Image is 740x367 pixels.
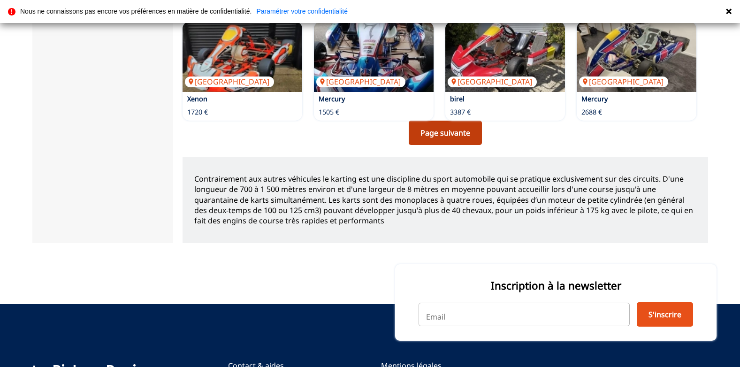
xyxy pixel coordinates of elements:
a: Mercury[GEOGRAPHIC_DATA] [577,22,696,92]
p: [GEOGRAPHIC_DATA] [448,76,537,87]
p: 1505 € [319,107,339,117]
p: [GEOGRAPHIC_DATA] [185,76,274,87]
a: Mercury [319,94,345,103]
img: Mercury [314,22,434,92]
p: 1720 € [187,107,208,117]
p: [GEOGRAPHIC_DATA] [579,76,668,87]
img: Xenon [183,22,302,92]
a: Paramétrer votre confidentialité [256,8,348,15]
button: S'inscrire [637,302,693,327]
a: Mercury [581,94,608,103]
a: Mercury[GEOGRAPHIC_DATA] [314,22,434,92]
a: Page suivante [409,121,482,145]
p: 3387 € [450,107,471,117]
p: Inscription à la newsletter [419,278,693,293]
p: 2688 € [581,107,602,117]
p: Nous ne connaissons pas encore vos préférences en matière de confidentialité. [20,8,252,15]
a: birel[GEOGRAPHIC_DATA] [445,22,565,92]
a: birel [450,94,465,103]
img: Mercury [577,22,696,92]
input: Email [419,303,630,326]
p: Contrairement aux autres véhicules le karting est une discipline du sport automobile qui se prati... [194,174,696,226]
a: Xenon[GEOGRAPHIC_DATA] [183,22,302,92]
img: birel [445,22,565,92]
p: [GEOGRAPHIC_DATA] [316,76,405,87]
a: Xenon [187,94,207,103]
